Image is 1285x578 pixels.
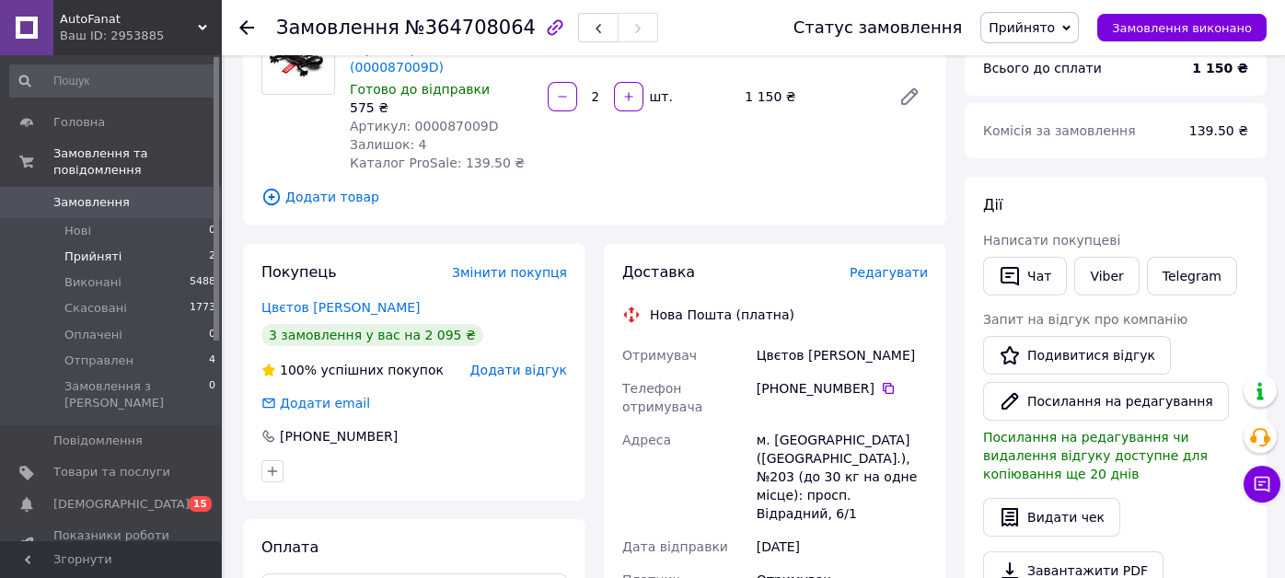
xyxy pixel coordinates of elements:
[261,263,337,281] span: Покупець
[983,257,1067,295] button: Чат
[1074,257,1139,295] a: Viber
[989,20,1055,35] span: Прийнято
[64,300,127,317] span: Скасовані
[1189,123,1248,138] span: 139.50 ₴
[983,336,1171,375] a: Подивитися відгук
[753,339,932,372] div: Цвєтов [PERSON_NAME]
[60,28,221,44] div: Ваш ID: 2953885
[622,348,697,363] span: Отримувач
[261,538,318,556] span: Оплата
[9,64,217,98] input: Пошук
[753,423,932,530] div: м. [GEOGRAPHIC_DATA] ([GEOGRAPHIC_DATA].), №203 (до 30 кг на одне місце): просп. Відрадний, 6/1
[276,17,399,39] span: Замовлення
[278,394,372,412] div: Додати email
[1244,466,1280,503] button: Чат з покупцем
[53,464,170,480] span: Товари та послуги
[622,263,695,281] span: Доставка
[53,527,170,561] span: Показники роботи компанії
[239,18,254,37] div: Повернутися назад
[405,17,536,39] span: №364708064
[1192,61,1248,75] b: 1 150 ₴
[622,539,728,554] span: Дата відправки
[280,363,317,377] span: 100%
[64,327,122,343] span: Оплачені
[645,87,675,106] div: шт.
[983,233,1120,248] span: Написати покупцеві
[261,324,483,346] div: 3 замовлення у вас на 2 095 ₴
[983,61,1102,75] span: Всього до сплати
[64,353,133,369] span: Отправлен
[350,82,490,97] span: Готово до відправки
[350,137,427,152] span: Залишок: 4
[53,433,143,449] span: Повідомлення
[983,123,1136,138] span: Комісія за замовлення
[60,11,198,28] span: AutoFanat
[209,223,215,239] span: 0
[470,363,567,377] span: Додати відгук
[983,312,1187,327] span: Запит на відгук про компанію
[1097,14,1267,41] button: Замовлення виконано
[350,119,499,133] span: Артикул: 000087009D
[209,327,215,343] span: 0
[1112,21,1252,35] span: Замовлення виконано
[64,274,122,291] span: Виконані
[737,84,884,110] div: 1 150 ₴
[350,98,533,117] div: 575 ₴
[983,196,1002,214] span: Дії
[53,194,130,211] span: Замовлення
[891,78,928,115] a: Редагувати
[753,530,932,563] div: [DATE]
[278,427,399,445] div: [PHONE_NUMBER]
[260,394,372,412] div: Додати email
[64,378,209,411] span: Замовлення з [PERSON_NAME]
[350,156,525,170] span: Каталог ProSale: 139.50 ₴
[190,274,215,291] span: 5488
[53,114,105,131] span: Головна
[64,249,122,265] span: Прийняті
[53,145,221,179] span: Замовлення та повідомлення
[350,23,527,75] a: Ароматизатор Audi Gecko, чорний оригінал (000087009D)
[209,249,215,265] span: 2
[645,306,799,324] div: Нова Пошта (платна)
[983,382,1229,421] button: Посилання на редагування
[622,433,671,447] span: Адреса
[261,300,421,315] a: Цвєтов [PERSON_NAME]
[209,353,215,369] span: 4
[64,223,91,239] span: Нові
[209,378,215,411] span: 0
[622,381,702,414] span: Телефон отримувача
[190,300,215,317] span: 1773
[262,38,334,79] img: Ароматизатор Audi Gecko, чорний оригінал (000087009D)
[189,496,212,512] span: 15
[757,379,928,398] div: [PHONE_NUMBER]
[983,498,1120,537] button: Видати чек
[53,496,190,513] span: [DEMOGRAPHIC_DATA]
[850,265,928,280] span: Редагувати
[261,187,928,207] span: Додати товар
[793,18,963,37] div: Статус замовлення
[452,265,567,280] span: Змінити покупця
[983,430,1208,481] span: Посилання на редагування чи видалення відгуку доступне для копіювання ще 20 днів
[1147,257,1237,295] a: Telegram
[261,361,444,379] div: успішних покупок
